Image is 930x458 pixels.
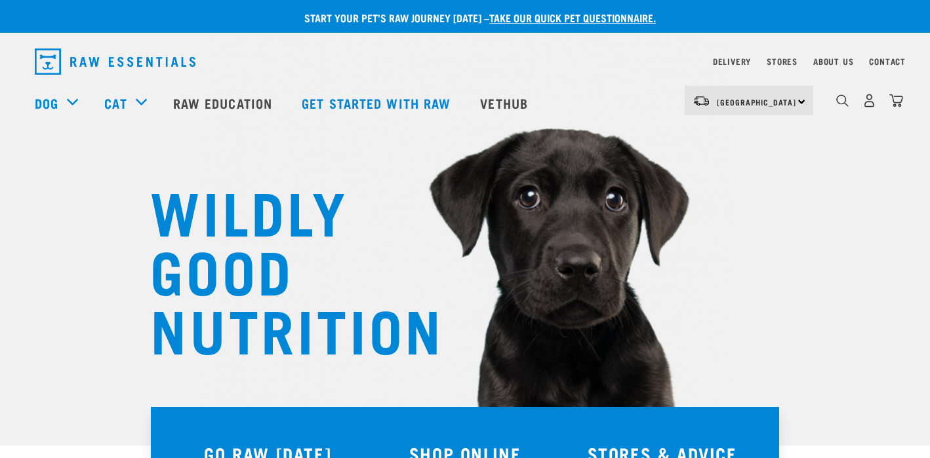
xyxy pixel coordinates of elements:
[160,77,289,129] a: Raw Education
[836,94,849,107] img: home-icon-1@2x.png
[862,94,876,107] img: user.png
[889,94,903,107] img: home-icon@2x.png
[813,59,853,64] a: About Us
[289,77,467,129] a: Get started with Raw
[869,59,906,64] a: Contact
[693,95,710,107] img: van-moving.png
[489,14,656,20] a: take our quick pet questionnaire.
[35,93,58,113] a: Dog
[713,59,751,64] a: Delivery
[717,100,796,104] span: [GEOGRAPHIC_DATA]
[150,180,413,357] h1: WILDLY GOOD NUTRITION
[104,93,127,113] a: Cat
[767,59,798,64] a: Stores
[35,48,195,75] img: Raw Essentials Logo
[467,77,544,129] a: Vethub
[24,43,906,80] nav: dropdown navigation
